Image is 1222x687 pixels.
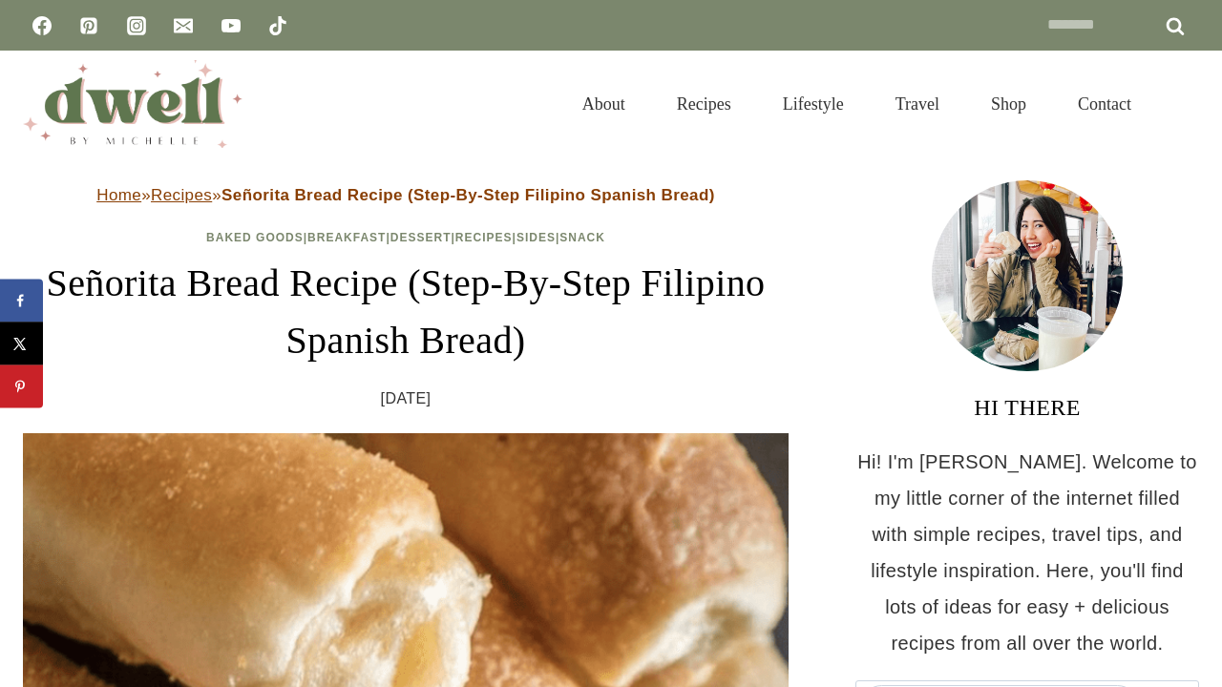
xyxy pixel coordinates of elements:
a: Facebook [23,7,61,45]
a: Recipes [651,71,757,137]
a: Instagram [117,7,156,45]
a: Dessert [390,231,452,244]
time: [DATE] [381,385,432,413]
nav: Primary Navigation [557,71,1157,137]
p: Hi! I'm [PERSON_NAME]. Welcome to my little corner of the internet filled with simple recipes, tr... [855,444,1199,661]
a: Contact [1052,71,1157,137]
a: Travel [870,71,965,137]
a: TikTok [259,7,297,45]
h3: HI THERE [855,390,1199,425]
a: Recipes [151,186,212,204]
a: YouTube [212,7,250,45]
strong: Señorita Bread Recipe (Step-By-Step Filipino Spanish Bread) [221,186,715,204]
a: About [557,71,651,137]
a: Baked Goods [206,231,304,244]
a: Breakfast [307,231,386,244]
a: Snack [559,231,605,244]
span: | | | | | [206,231,605,244]
a: Pinterest [70,7,108,45]
a: Sides [516,231,556,244]
img: DWELL by michelle [23,60,242,148]
span: » » [96,186,715,204]
button: View Search Form [1167,88,1199,120]
a: Home [96,186,141,204]
a: Shop [965,71,1052,137]
h1: Señorita Bread Recipe (Step-By-Step Filipino Spanish Bread) [23,255,789,369]
a: Email [164,7,202,45]
a: Lifestyle [757,71,870,137]
a: Recipes [455,231,513,244]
